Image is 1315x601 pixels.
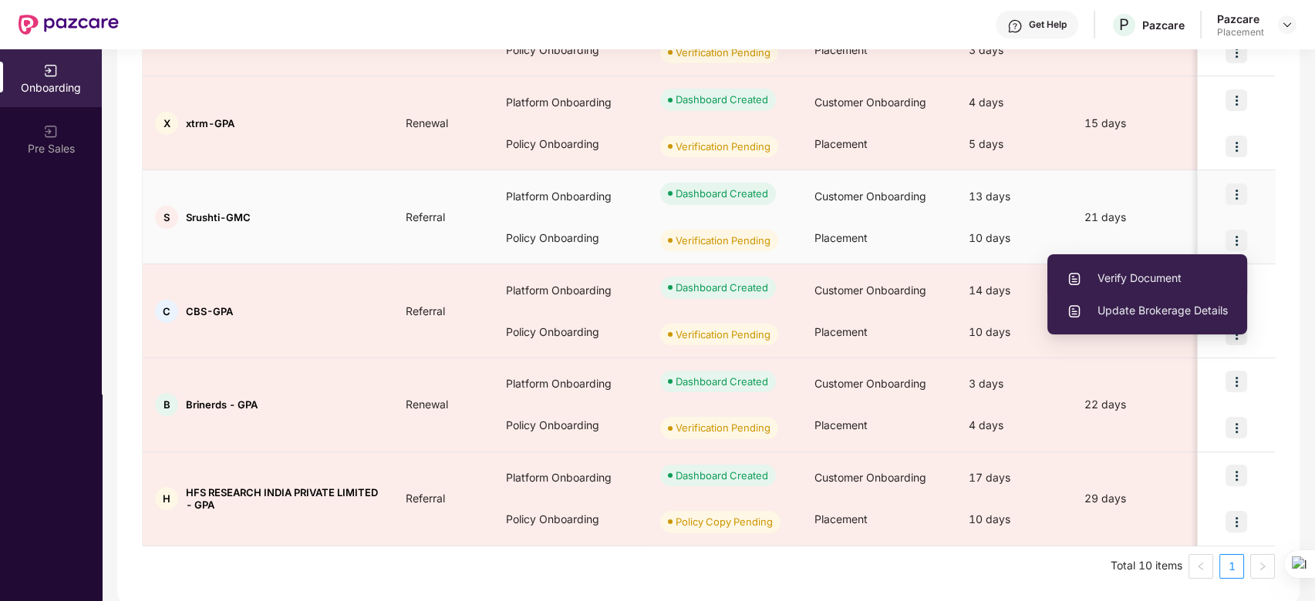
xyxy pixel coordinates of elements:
div: 3 days [956,29,1072,71]
span: Referral [393,210,457,223]
img: New Pazcare Logo [19,15,119,35]
div: Platform Onboarding [494,82,648,123]
div: Policy Copy Pending [676,514,773,529]
img: icon [1226,183,1247,205]
li: 1 [1219,554,1244,579]
div: Verification Pending [676,45,770,60]
img: svg+xml;base64,PHN2ZyBpZD0iSGVscC0zMngzMiIgeG1sbnM9Imh0dHA6Ly93d3cudzMub3JnLzIwMDAvc3ZnIiB3aWR0aD... [1007,18,1023,34]
li: Next Page [1250,554,1275,579]
span: Placement [814,43,868,56]
span: P [1119,15,1129,34]
div: 3 days [956,363,1072,405]
div: 10 days [956,499,1072,540]
div: Policy Onboarding [494,405,648,446]
div: Platform Onboarding [494,457,648,499]
img: icon [1226,371,1247,392]
span: Placement [814,325,868,338]
span: CBS-GPA [186,305,233,317]
div: Pazcare [1217,12,1264,26]
img: icon [1226,465,1247,486]
div: Verification Pending [676,420,770,435]
span: right [1258,562,1267,571]
div: 10 days [956,217,1072,259]
span: Placement [814,231,868,244]
div: Policy Onboarding [494,29,648,71]
div: 14 days [956,270,1072,311]
div: Verification Pending [676,233,770,248]
div: 4 days [956,82,1072,123]
div: 15 days [1072,115,1203,132]
div: Dashboard Created [676,186,768,201]
div: Dashboard Created [676,374,768,389]
div: Policy Onboarding [494,123,648,165]
div: C [155,300,178,323]
div: Pazcare [1142,18,1185,32]
img: svg+xml;base64,PHN2ZyBpZD0iRHJvcGRvd24tMzJ4MzIiIHhtbG5zPSJodHRwOi8vd3d3LnczLm9yZy8yMDAwL3N2ZyIgd2... [1281,18,1293,31]
div: 13 days [956,176,1072,217]
button: right [1250,554,1275,579]
a: 1 [1220,555,1243,578]
img: icon [1226,511,1247,532]
span: Placement [814,137,868,150]
div: Platform Onboarding [494,270,648,311]
div: 5 days [956,123,1072,165]
img: icon [1226,89,1247,111]
div: Policy Onboarding [494,499,648,540]
span: Customer Onboarding [814,284,926,297]
div: Policy Onboarding [494,217,648,259]
img: svg+xml;base64,PHN2ZyBpZD0iVXBsb2FkX0xvZ3MiIGRhdGEtbmFtZT0iVXBsb2FkIExvZ3MiIHhtbG5zPSJodHRwOi8vd3... [1067,304,1082,319]
div: Verification Pending [676,327,770,342]
img: icon [1226,417,1247,438]
img: svg+xml;base64,PHN2ZyB3aWR0aD0iMjAiIGhlaWdodD0iMjAiIHZpZXdCb3g9IjAgMCAyMCAyMCIgZmlsbD0ibm9uZSIgeG... [43,63,59,79]
div: H [155,487,178,510]
li: Total 10 items [1111,554,1182,579]
span: Placement [814,512,868,525]
span: Referral [393,304,457,317]
img: svg+xml;base64,PHN2ZyB3aWR0aD0iMjAiIGhlaWdodD0iMjAiIHZpZXdCb3g9IjAgMCAyMCAyMCIgZmlsbD0ibm9uZSIgeG... [43,124,59,139]
div: S [155,206,178,229]
span: Verify Document [1067,270,1228,287]
span: Customer Onboarding [814,96,926,109]
span: Brinerds - GPA [186,398,258,411]
li: Previous Page [1189,554,1213,579]
div: Verification Pending [676,139,770,154]
div: X [155,112,178,135]
span: Renewal [393,116,460,129]
span: Referral [393,492,457,505]
div: 10 days [956,311,1072,353]
img: icon [1226,230,1247,251]
img: svg+xml;base64,PHN2ZyBpZD0iVXBsb2FkX0xvZ3MiIGRhdGEtbmFtZT0iVXBsb2FkIExvZ3MiIHhtbG5zPSJodHRwOi8vd3... [1067,271,1082,287]
img: icon [1226,42,1247,63]
div: Dashboard Created [676,280,768,295]
div: 22 days [1072,396,1203,413]
button: left [1189,554,1213,579]
img: icon [1226,136,1247,157]
span: Customer Onboarding [814,190,926,203]
span: left [1196,562,1205,571]
div: Dashboard Created [676,468,768,483]
div: 4 days [956,405,1072,446]
div: Placement [1217,26,1264,39]
div: Platform Onboarding [494,176,648,217]
span: HFS RESEARCH INDIA PRIVATE LIMITED - GPA [186,486,381,511]
div: Dashboard Created [676,92,768,107]
div: B [155,393,178,416]
span: xtrm-GPA [186,117,234,129]
div: 21 days [1072,209,1203,226]
div: Policy Onboarding [494,311,648,353]
span: Update Brokerage Details [1067,302,1228,319]
span: Placement [814,418,868,431]
span: Customer Onboarding [814,377,926,390]
div: Get Help [1029,18,1067,31]
span: Customer Onboarding [814,471,926,484]
div: 17 days [956,457,1072,499]
div: 29 days [1072,490,1203,507]
span: Srushti-GMC [186,211,251,223]
span: Renewal [393,398,460,411]
div: Platform Onboarding [494,363,648,405]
